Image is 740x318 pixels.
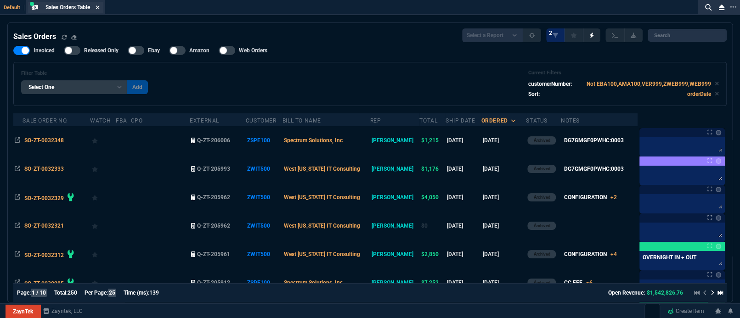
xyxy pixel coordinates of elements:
td: ZWIT500 [246,155,282,183]
td: [DATE] [481,268,526,297]
p: Archived [533,137,550,144]
h6: Current Filters [528,70,719,76]
div: CONFIGURATION+4 [564,250,617,258]
h6: Filter Table [21,70,148,77]
span: Spectrum Solutions, Inc [284,137,343,144]
div: Total [419,117,437,124]
td: [PERSON_NAME] [370,126,419,155]
td: [DATE] [481,183,526,212]
td: [DATE] [446,212,481,240]
p: Archived [533,279,550,286]
div: DG7GMGF0PWHC:0003 [564,165,624,173]
nx-icon: Open In Opposite Panel [15,223,20,229]
span: West [US_STATE] IT Consulting [284,194,360,201]
div: Status [526,117,548,124]
nx-icon: Close Workbench [715,2,728,13]
div: CPO [131,117,143,124]
span: Total: [54,290,68,296]
span: Page: [17,290,31,296]
div: DG7GMGF0PWHC:0003 [564,136,624,145]
span: SO-ZT-0032312 [24,252,64,258]
span: Q-ZT-205961 [197,251,230,257]
td: $0 [419,212,446,240]
span: 2 [549,29,552,37]
span: 139 [149,290,159,296]
code: orderDate [687,91,711,97]
td: [DATE] [446,183,481,212]
td: [DATE] [481,212,526,240]
nx-icon: Close Tab [96,4,100,11]
span: Time (ms): [124,290,149,296]
span: Invoiced [34,47,55,54]
nx-icon: Open In Opposite Panel [15,251,20,257]
span: Q-ZT-206006 [197,137,230,144]
div: Sale Order No. [23,117,68,124]
div: Add to Watchlist [92,276,115,289]
div: Ship Date [446,117,475,124]
span: Q-ZT-205962 [197,194,230,201]
nx-icon: Open In Opposite Panel [15,137,20,144]
td: $1,176 [419,155,446,183]
a: msbcCompanyName [40,307,85,315]
div: Bill To Name [282,117,321,124]
td: $4,050 [419,183,446,212]
p: customerNumber: [528,80,572,88]
div: CONFIGURATION+2 [564,193,617,201]
p: Archived [533,251,550,258]
span: Default [4,5,24,11]
span: 250 [68,290,77,296]
span: West [US_STATE] IT Consulting [284,251,360,257]
span: SO-ZT-0032348 [24,137,64,144]
td: $1,215 [419,126,446,155]
span: West [US_STATE] IT Consulting [284,223,360,229]
div: Watch [90,117,111,124]
td: [PERSON_NAME] [370,240,419,268]
td: [DATE] [446,155,481,183]
span: Q-ZT-205912 [197,279,230,286]
td: ZWIT500 [246,240,282,268]
span: Released Only [84,47,119,54]
span: 1 / 10 [31,289,47,297]
span: SO-ZT-0032285 [24,280,64,287]
td: [DATE] [446,268,481,297]
div: Add to Watchlist [92,191,115,204]
input: Search [648,29,727,42]
span: Q-ZT-205962 [197,223,230,229]
span: Amazon [189,47,209,54]
span: Ebay [148,47,160,54]
span: $1,542,826.76 [647,290,683,296]
div: Add to Watchlist [92,248,115,261]
td: ZSPE100 [246,126,282,155]
span: +4 [610,251,617,257]
div: Notes [561,117,580,124]
span: +2 [610,194,617,201]
td: ZWIT500 [246,212,282,240]
span: SO-ZT-0032329 [24,195,64,201]
td: [DATE] [481,240,526,268]
td: [DATE] [446,126,481,155]
code: Not EBA100,AMA100,VER999,ZWEB999,WEB999 [587,81,711,87]
td: [PERSON_NAME] [370,155,419,183]
div: Add to Watchlist [92,219,115,232]
span: Q-ZT-205993 [197,166,230,172]
div: Add to Watchlist [92,134,115,147]
td: [DATE] [481,126,526,155]
td: ZWIT500 [246,183,282,212]
span: SO-ZT-0032321 [24,223,64,229]
div: Add to Watchlist [92,162,115,175]
td: ZSPE100 [246,268,282,297]
span: Per Page: [85,290,108,296]
span: Open Revenue: [608,290,645,296]
div: ordered [481,117,508,124]
td: [PERSON_NAME] [370,268,419,297]
span: Spectrum Solutions, Inc [284,279,343,286]
span: +6 [586,279,593,286]
p: Sort: [528,90,540,98]
nx-icon: Open In Opposite Panel [15,194,20,201]
td: [DATE] [481,155,526,183]
td: $2,850 [419,240,446,268]
td: [DATE] [446,240,481,268]
div: CC FEE+6 [564,279,593,287]
span: 25 [108,289,116,297]
span: Web Orders [239,47,267,54]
